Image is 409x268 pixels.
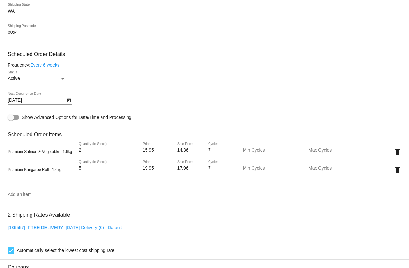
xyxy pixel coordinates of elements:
[143,166,168,171] input: Price
[8,62,401,67] div: Frequency:
[8,98,66,103] input: Next Occurrence Date
[8,225,122,230] a: [186557] [FREE DELIVERY] [DATE] Delivery (0) | Default
[208,166,234,171] input: Cycles
[30,62,59,67] a: Every 6 weeks
[8,9,401,14] input: Shipping State
[8,127,401,138] h3: Scheduled Order Items
[177,148,199,153] input: Sale Price
[243,148,298,153] input: Min Cycles
[22,114,131,121] span: Show Advanced Options for Date/Time and Processing
[8,192,401,197] input: Add an item
[243,166,298,171] input: Min Cycles
[66,96,72,103] button: Open calendar
[8,208,70,222] h3: 2 Shipping Rates Available
[8,76,66,81] mat-select: Status
[79,148,133,153] input: Quantity (In Stock)
[208,148,234,153] input: Cycles
[308,148,363,153] input: Max Cycles
[394,166,401,174] mat-icon: delete
[394,148,401,156] mat-icon: delete
[143,148,168,153] input: Price
[8,149,72,154] span: Premium Salmon & Vegetable - 1.6kg
[177,166,199,171] input: Sale Price
[308,166,363,171] input: Max Cycles
[17,246,114,254] span: Automatically select the lowest cost shipping rate
[8,51,401,57] h3: Scheduled Order Details
[8,30,66,35] input: Shipping Postcode
[79,166,133,171] input: Quantity (In Stock)
[8,167,61,172] span: Premium Kangaroo Roll - 1.6kg
[8,76,20,81] span: Active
